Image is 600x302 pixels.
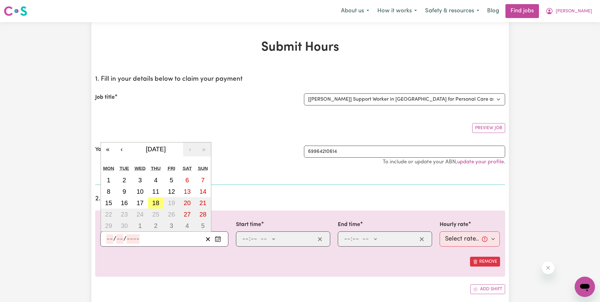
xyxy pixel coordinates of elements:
[164,220,179,231] button: October 3, 2025
[105,211,112,218] abbr: September 22, 2025
[483,4,503,18] a: Blog
[129,142,183,156] button: [DATE]
[152,188,159,195] abbr: September 11, 2025
[179,220,195,231] button: October 4, 2025
[122,177,126,184] abbr: September 2, 2025
[95,75,505,83] h2: 1. Fill in your details below to claim your payment
[164,186,179,197] button: September 12, 2025
[164,209,179,220] button: September 26, 2025
[115,142,129,156] button: ‹
[4,4,27,18] a: Careseekers logo
[105,222,112,229] abbr: September 29, 2025
[179,197,195,209] button: September 20, 2025
[373,4,421,18] button: How it works
[107,188,110,195] abbr: September 8, 2025
[138,177,142,184] abbr: September 3, 2025
[148,209,164,220] button: September 25, 2025
[116,220,132,231] button: September 30, 2025
[179,186,195,197] button: September 13, 2025
[103,166,114,171] abbr: Monday
[120,166,129,171] abbr: Tuesday
[344,234,351,244] input: --
[132,197,148,209] button: September 17, 2025
[101,197,117,209] button: September 15, 2025
[236,221,261,229] label: Start time
[470,284,505,294] button: Add another shift
[148,220,164,231] button: October 2, 2025
[4,5,27,17] img: Careseekers logo
[168,166,175,171] abbr: Friday
[148,174,164,186] button: September 4, 2025
[154,222,158,229] abbr: October 2, 2025
[179,209,195,220] button: September 27, 2025
[184,199,191,206] abbr: September 20, 2025
[122,188,126,195] abbr: September 9, 2025
[4,4,38,9] span: Need any help?
[106,234,113,244] input: --
[541,4,596,18] button: My Account
[132,220,148,231] button: October 1, 2025
[164,174,179,186] button: September 5, 2025
[113,236,116,242] span: /
[154,177,158,184] abbr: September 4, 2025
[132,209,148,220] button: September 24, 2025
[184,211,191,218] abbr: September 27, 2025
[164,197,179,209] button: September 19, 2025
[352,234,359,244] input: --
[249,236,251,242] span: :
[185,177,189,184] abbr: September 6, 2025
[168,199,175,206] abbr: September 19, 2025
[195,186,211,197] button: September 14, 2025
[148,197,164,209] button: September 18, 2025
[137,188,144,195] abbr: September 10, 2025
[383,159,505,165] small: To include or update your ABN, .
[201,222,205,229] abbr: October 5, 2025
[116,209,132,220] button: September 23, 2025
[470,257,500,267] button: Remove this shift
[105,199,112,206] abbr: September 15, 2025
[101,142,115,156] button: «
[100,221,146,229] label: Date of care work
[101,186,117,197] button: September 8, 2025
[123,236,127,242] span: /
[121,211,128,218] abbr: September 23, 2025
[148,186,164,197] button: September 11, 2025
[101,209,117,220] button: September 22, 2025
[213,234,223,244] button: Enter the date of care work
[199,188,206,195] abbr: September 14, 2025
[201,177,205,184] abbr: September 7, 2025
[195,220,211,231] button: October 5, 2025
[116,186,132,197] button: September 9, 2025
[95,40,505,55] h1: Submit Hours
[152,211,159,218] abbr: September 25, 2025
[116,174,132,186] button: September 2, 2025
[116,234,123,244] input: --
[185,222,189,229] abbr: October 4, 2025
[127,234,139,244] input: ----
[138,222,142,229] abbr: October 1, 2025
[146,146,166,153] span: [DATE]
[183,142,197,156] button: ›
[121,199,128,206] abbr: September 16, 2025
[199,211,206,218] abbr: September 28, 2025
[337,4,373,18] button: About us
[170,177,173,184] abbr: September 5, 2025
[203,234,213,244] button: Clear date
[170,222,173,229] abbr: October 3, 2025
[195,209,211,220] button: September 28, 2025
[198,166,208,171] abbr: Sunday
[195,197,211,209] button: September 21, 2025
[107,177,110,184] abbr: September 1, 2025
[151,166,161,171] abbr: Thursday
[351,236,352,242] span: :
[134,166,145,171] abbr: Wednesday
[556,8,592,15] span: [PERSON_NAME]
[505,4,539,18] a: Find jobs
[472,123,505,133] button: Preview Job
[197,142,211,156] button: »
[457,159,504,165] a: update your profile
[251,234,257,244] input: --
[152,199,159,206] abbr: September 18, 2025
[168,211,175,218] abbr: September 26, 2025
[101,220,117,231] button: September 29, 2025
